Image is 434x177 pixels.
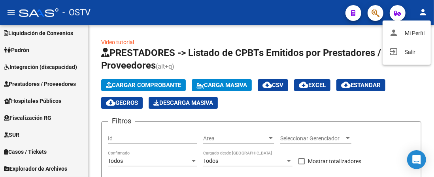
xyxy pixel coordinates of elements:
span: Fiscalización RG [4,114,51,122]
mat-icon: menu [6,7,16,17]
span: Area [203,135,267,142]
span: Explorador de Archivos [4,164,67,173]
mat-icon: person [418,7,428,17]
span: Mostrar totalizadores [308,157,361,166]
span: Prestadores / Proveedores [4,80,76,88]
app-download-masive: Descarga masiva de comprobantes (adjuntos) [149,97,218,109]
span: Seleccionar Gerenciador [280,135,344,142]
mat-icon: cloud_download [299,80,308,89]
mat-icon: cloud_download [262,80,272,89]
span: Hospitales Públicos [4,97,61,105]
span: EXCEL [299,82,326,89]
span: Todos [108,158,123,164]
span: Carga Masiva [196,82,247,89]
span: Liquidación de Convenios [4,29,73,37]
button: Gecros [101,97,143,109]
span: CSV [262,82,283,89]
button: Cargar Comprobante [101,79,186,91]
span: Cargar Comprobante [106,82,181,89]
span: (alt+q) [156,63,174,70]
span: SUR [4,130,19,139]
span: Descarga Masiva [153,99,213,106]
div: Open Intercom Messenger [407,150,426,169]
button: CSV [258,79,288,91]
span: Integración (discapacidad) [4,63,77,71]
button: Carga Masiva [192,79,252,91]
span: - OSTV [62,4,91,21]
h3: Filtros [108,116,135,127]
span: Todos [203,158,218,164]
span: Estandar [341,82,381,89]
button: Descarga Masiva [149,97,218,109]
span: Padrón [4,46,29,54]
a: Video tutorial [101,39,134,45]
span: Gecros [106,99,138,106]
button: Estandar [336,79,385,91]
span: Casos / Tickets [4,147,47,156]
button: EXCEL [294,79,330,91]
mat-icon: cloud_download [341,80,351,89]
mat-icon: cloud_download [106,98,115,107]
span: PRESTADORES -> Listado de CPBTs Emitidos por Prestadores / Proveedores [101,47,381,71]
